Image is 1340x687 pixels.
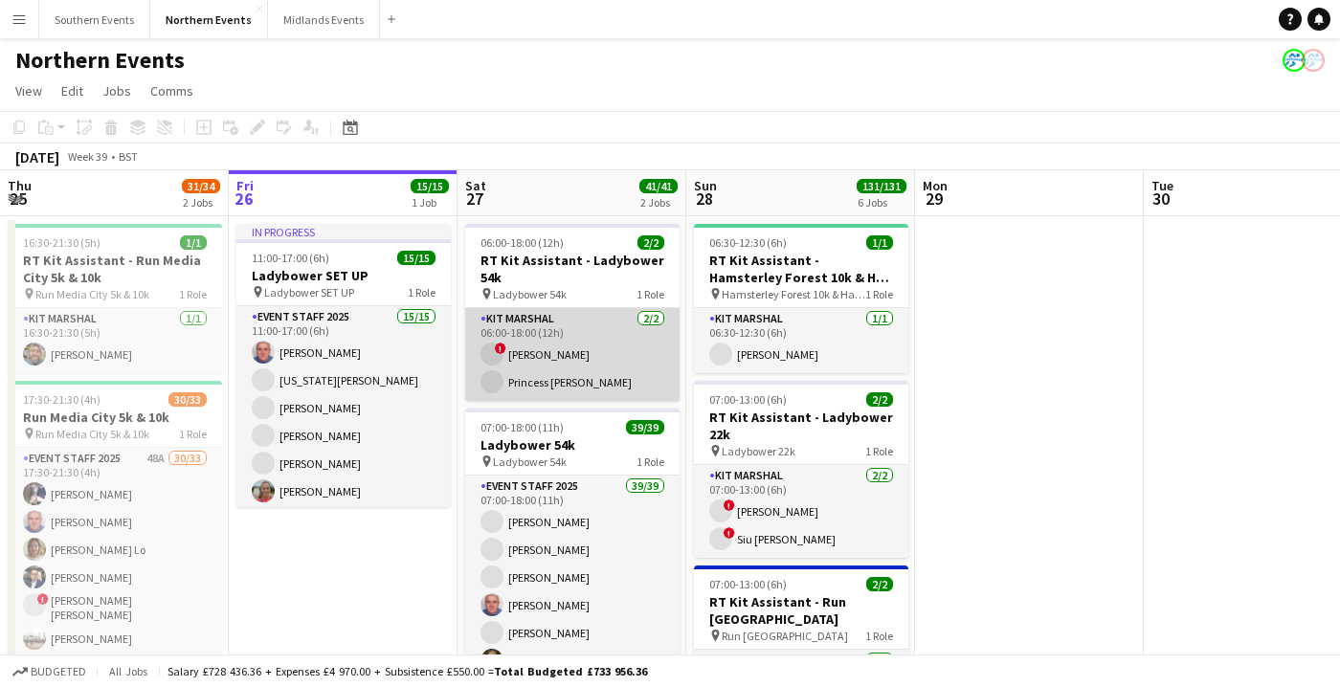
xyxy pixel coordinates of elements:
[95,78,139,103] a: Jobs
[264,285,354,299] span: Ladybower SET UP
[493,287,567,301] span: Ladybower 54k
[694,224,908,373] app-job-card: 06:30-12:30 (6h)1/1RT Kit Assistant - Hamsterley Forest 10k & Half Marathon Hamsterley Forest 10k...
[105,664,151,678] span: All jobs
[143,78,201,103] a: Comms
[150,1,268,38] button: Northern Events
[694,593,908,628] h3: RT Kit Assistant - Run [GEOGRAPHIC_DATA]
[408,285,435,299] span: 1 Role
[1283,49,1306,72] app-user-avatar: RunThrough Events
[102,82,131,100] span: Jobs
[23,392,100,407] span: 17:30-21:30 (4h)
[709,392,787,407] span: 07:00-13:00 (6h)
[858,195,905,210] div: 6 Jobs
[465,224,680,401] app-job-card: 06:00-18:00 (12h)2/2RT Kit Assistant - Ladybower 54k Ladybower 54k1 RoleKit Marshal2/206:00-18:00...
[31,665,86,678] span: Budgeted
[168,392,207,407] span: 30/33
[465,308,680,401] app-card-role: Kit Marshal2/206:00-18:00 (12h)![PERSON_NAME]Princess [PERSON_NAME]
[8,177,32,194] span: Thu
[183,195,219,210] div: 2 Jobs
[397,251,435,265] span: 15/15
[63,149,111,164] span: Week 39
[23,235,100,250] span: 16:30-21:30 (5h)
[694,308,908,373] app-card-role: Kit Marshal1/106:30-12:30 (6h)[PERSON_NAME]
[39,1,150,38] button: Southern Events
[15,82,42,100] span: View
[236,177,254,194] span: Fri
[182,179,220,193] span: 31/34
[236,224,451,239] div: In progress
[722,444,795,458] span: Ladybower 22k
[694,409,908,443] h3: RT Kit Assistant - Ladybower 22k
[8,252,222,286] h3: RT Kit Assistant - Run Media City 5k & 10k
[119,149,138,164] div: BST
[411,179,449,193] span: 15/15
[709,577,787,591] span: 07:00-13:00 (6h)
[640,195,677,210] div: 2 Jobs
[724,499,735,511] span: !
[465,252,680,286] h3: RT Kit Assistant - Ladybower 54k
[691,188,717,210] span: 28
[1151,177,1173,194] span: Tue
[180,235,207,250] span: 1/1
[923,177,948,194] span: Mon
[54,78,91,103] a: Edit
[10,661,89,682] button: Budgeted
[8,381,222,664] app-job-card: 17:30-21:30 (4h)30/33Run Media City 5k & 10k Run Media City 5k & 10k1 RoleEvent Staff 202548A30/3...
[865,444,893,458] span: 1 Role
[722,287,865,301] span: Hamsterley Forest 10k & Half Marathon
[866,577,893,591] span: 2/2
[857,179,906,193] span: 131/131
[236,267,451,284] h3: Ladybower SET UP
[920,188,948,210] span: 29
[465,436,680,454] h3: Ladybower 54k
[480,235,564,250] span: 06:00-18:00 (12h)
[865,629,893,643] span: 1 Role
[637,235,664,250] span: 2/2
[636,287,664,301] span: 1 Role
[722,629,848,643] span: Run [GEOGRAPHIC_DATA]
[866,392,893,407] span: 2/2
[865,287,893,301] span: 1 Role
[15,46,185,75] h1: Northern Events
[480,420,564,434] span: 07:00-18:00 (11h)
[1302,49,1325,72] app-user-avatar: RunThrough Events
[268,1,380,38] button: Midlands Events
[493,454,567,469] span: Ladybower 54k
[709,235,787,250] span: 06:30-12:30 (6h)
[694,177,717,194] span: Sun
[236,224,451,507] app-job-card: In progress11:00-17:00 (6h)15/15Ladybower SET UP Ladybower SET UP1 RoleEvent Staff 202515/1511:00...
[5,188,32,210] span: 25
[639,179,678,193] span: 41/41
[179,287,207,301] span: 1 Role
[234,188,254,210] span: 26
[15,147,59,166] div: [DATE]
[8,308,222,373] app-card-role: Kit Marshal1/116:30-21:30 (5h)[PERSON_NAME]
[412,195,448,210] div: 1 Job
[495,343,506,354] span: !
[724,527,735,539] span: !
[8,224,222,373] app-job-card: 16:30-21:30 (5h)1/1RT Kit Assistant - Run Media City 5k & 10k Run Media City 5k & 10k1 RoleKit Ma...
[37,593,49,605] span: !
[179,427,207,441] span: 1 Role
[866,235,893,250] span: 1/1
[694,465,908,558] app-card-role: Kit Marshal2/207:00-13:00 (6h)![PERSON_NAME]!Siu [PERSON_NAME]
[252,251,329,265] span: 11:00-17:00 (6h)
[35,287,149,301] span: Run Media City 5k & 10k
[167,664,647,678] div: Salary £728 436.36 + Expenses £4 970.00 + Subsistence £550.00 =
[35,427,149,441] span: Run Media City 5k & 10k
[465,177,486,194] span: Sat
[626,420,664,434] span: 39/39
[8,409,222,426] h3: Run Media City 5k & 10k
[694,381,908,558] app-job-card: 07:00-13:00 (6h)2/2RT Kit Assistant - Ladybower 22k Ladybower 22k1 RoleKit Marshal2/207:00-13:00 ...
[150,82,193,100] span: Comms
[462,188,486,210] span: 27
[8,78,50,103] a: View
[636,454,664,469] span: 1 Role
[61,82,83,100] span: Edit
